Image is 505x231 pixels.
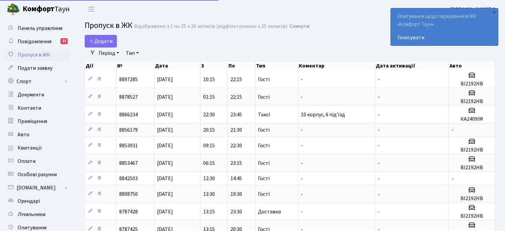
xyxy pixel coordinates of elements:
[301,142,303,149] span: -
[452,195,492,202] h5: ВІ2192НВ
[3,194,70,208] a: Орендарі
[258,94,270,100] span: Гості
[230,111,242,118] span: 23:45
[157,111,173,118] span: [DATE]
[203,142,215,149] span: 09:15
[157,160,173,167] span: [DATE]
[230,208,242,215] span: 23:30
[230,93,242,101] span: 22:15
[3,101,70,115] a: Контакти
[203,208,215,215] span: 13:15
[451,5,497,13] a: [PERSON_NAME] О.
[203,111,215,118] span: 22:30
[85,35,117,48] a: Додати
[203,76,215,83] span: 10:15
[301,111,345,118] span: 10 корпус, 6 під'їзд
[452,126,454,134] span: -
[18,144,42,152] span: Квитанції
[157,142,173,149] span: [DATE]
[378,142,380,149] span: -
[119,175,138,182] span: 8842503
[18,38,51,45] span: Повідомлення
[228,61,255,70] th: По
[258,191,270,197] span: Гості
[3,168,70,181] a: Особові рахунки
[230,190,242,198] span: 19:30
[157,93,173,101] span: [DATE]
[3,61,70,75] a: Подати заявку
[258,112,270,117] span: Таксі
[89,38,113,45] span: Додати
[378,175,380,182] span: -
[378,160,380,167] span: -
[18,118,47,125] span: Приміщення
[119,111,138,118] span: 8866234
[3,115,70,128] a: Приміщення
[119,126,138,134] span: 8856179
[3,128,70,141] a: Авто
[3,88,70,101] a: Документи
[3,48,70,61] a: Пропуск в ЖК
[301,175,303,182] span: -
[18,91,44,98] span: Документи
[18,104,41,112] span: Контакти
[18,158,36,165] span: Оплати
[7,3,20,16] img: logo.png
[157,175,173,182] span: [DATE]
[123,48,141,59] a: Тип
[452,213,492,219] h5: ВІ2192НВ
[119,142,138,149] span: 8853931
[119,76,138,83] span: 8897285
[157,126,173,134] span: [DATE]
[449,61,495,70] th: Авто
[301,93,303,101] span: -
[258,209,281,214] span: Доставка
[117,61,154,70] th: №
[203,175,215,182] span: 12:30
[134,23,288,30] div: Відображено з 1 по 25 з 26 записів (відфільтровано з 25 записів).
[397,34,491,42] a: Голосувати
[491,9,497,16] div: ×
[119,160,138,167] span: 8853467
[18,51,50,58] span: Пропуск в ЖК
[119,190,138,198] span: 8808750
[378,111,380,118] span: -
[85,20,132,31] span: Пропуск в ЖК
[230,142,242,149] span: 22:30
[3,181,70,194] a: [DOMAIN_NAME]
[230,126,242,134] span: 21:30
[203,93,215,101] span: 01:15
[301,160,303,167] span: -
[391,8,498,46] div: Опитування щодо паркування в ЖК «Комфорт Таун»
[301,208,303,215] span: -
[23,4,54,14] b: Комфорт
[18,131,30,138] span: Авто
[203,190,215,198] span: 13:30
[375,61,449,70] th: Дата активації
[18,211,45,218] span: Лічильники
[96,48,122,59] a: Період
[18,64,52,72] span: Подати заявку
[301,76,303,83] span: -
[378,76,380,83] span: -
[301,126,303,134] span: -
[258,176,270,181] span: Гості
[452,116,492,122] h5: КА2409ІМ
[301,190,303,198] span: -
[378,93,380,101] span: -
[18,25,62,32] span: Панель управління
[154,61,201,70] th: Дата
[3,35,70,48] a: Повідомлення21
[258,127,270,133] span: Гості
[119,93,138,101] span: 8878527
[452,165,492,171] h5: ВІ2192НВ
[452,175,454,182] span: -
[452,98,492,105] h5: ВІ2192НВ
[157,208,173,215] span: [DATE]
[230,175,242,182] span: 14:45
[290,23,309,30] a: Скинути
[157,76,173,83] span: [DATE]
[23,4,70,15] span: Таун
[258,77,270,82] span: Гості
[452,147,492,153] h5: ВІ2192НВ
